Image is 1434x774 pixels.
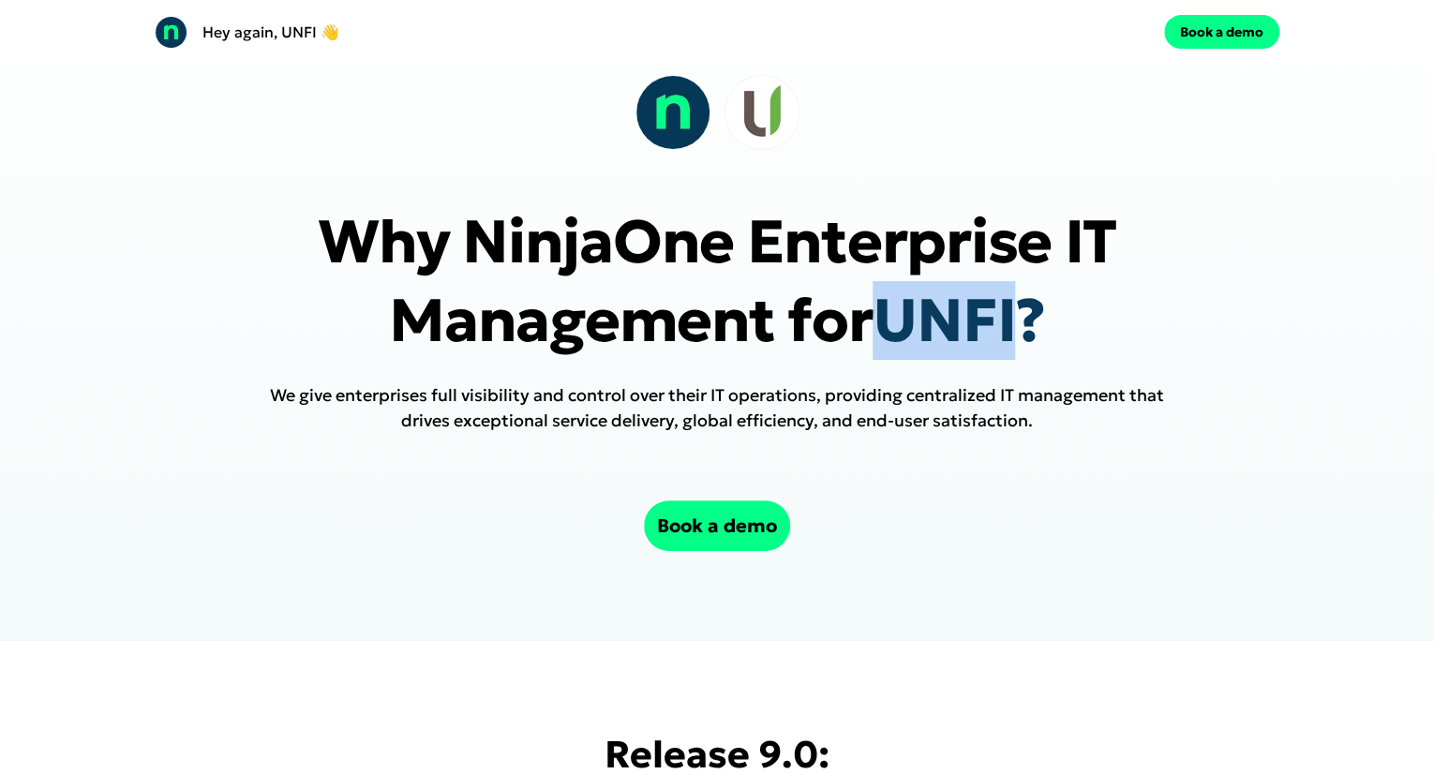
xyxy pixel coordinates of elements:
[192,202,1242,360] p: Why NinjaOne Enterprise IT Management for
[873,283,1045,358] span: UNFI?
[202,21,339,43] p: Hey again, UNFI 👋
[267,382,1167,433] h1: We give enterprises full visibility and control over their IT operations, providing centralized I...
[644,500,790,551] button: Book a demo
[1164,15,1279,49] button: Book a demo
